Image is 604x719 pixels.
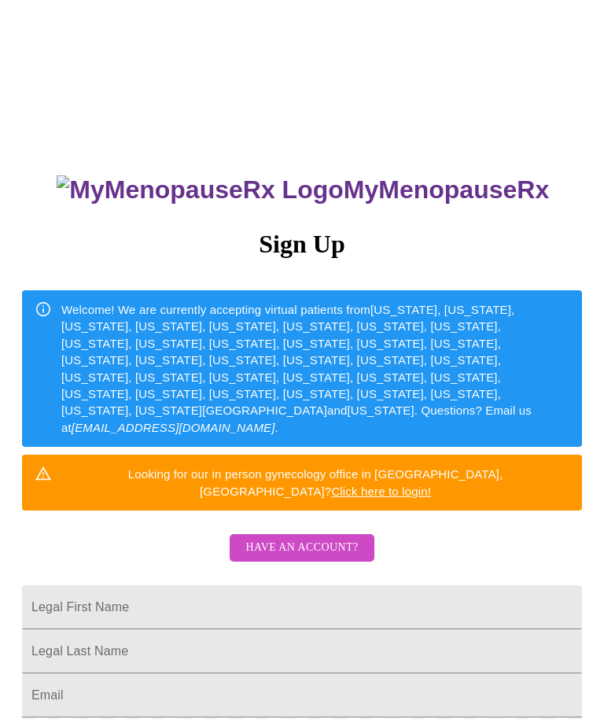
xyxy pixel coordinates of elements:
h3: Sign Up [22,230,582,259]
div: Welcome! We are currently accepting virtual patients from [US_STATE], [US_STATE], [US_STATE], [US... [61,295,569,443]
div: Looking for our in person gynecology office in [GEOGRAPHIC_DATA], [GEOGRAPHIC_DATA]? [61,459,569,506]
h3: MyMenopauseRx [24,175,583,205]
span: Have an account? [245,538,358,558]
button: Have an account? [230,534,374,562]
a: Have an account? [226,551,377,565]
a: Click here to login! [331,485,431,498]
em: [EMAIL_ADDRESS][DOMAIN_NAME] [72,421,275,434]
img: MyMenopauseRx Logo [57,175,343,205]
